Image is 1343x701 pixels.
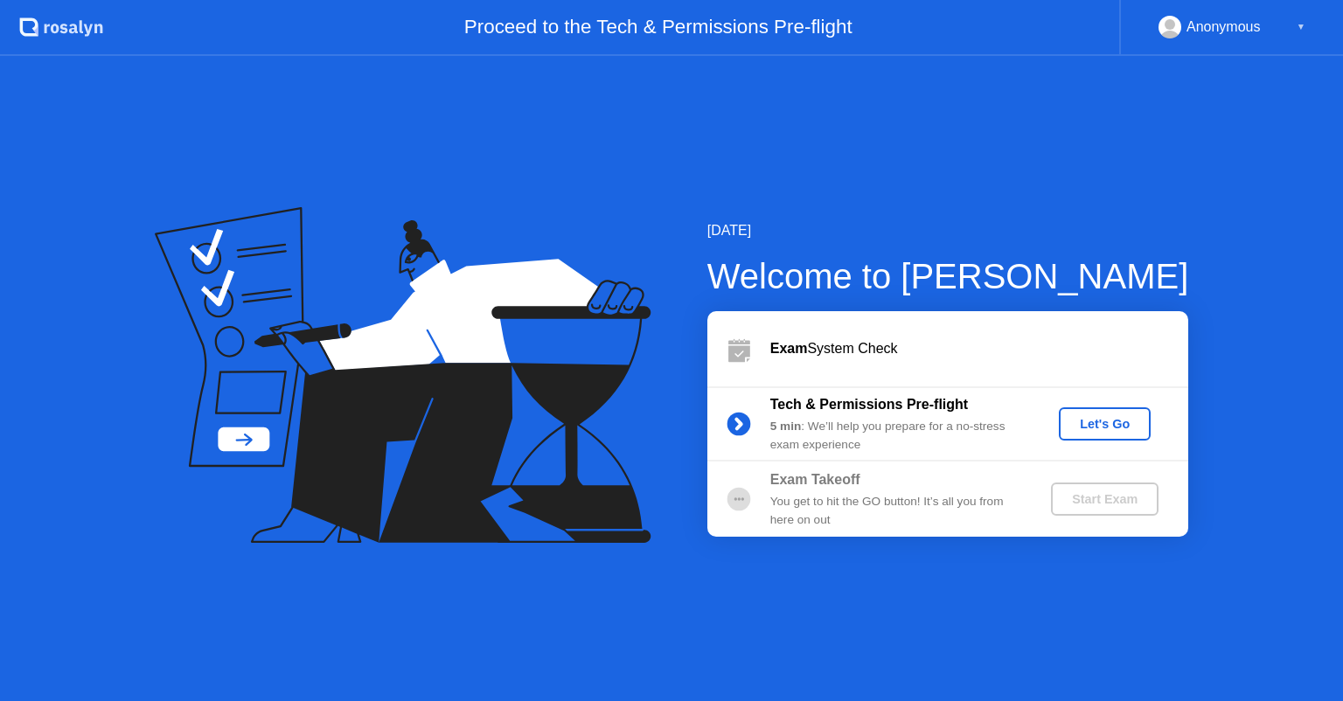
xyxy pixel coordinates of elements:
[707,250,1189,302] div: Welcome to [PERSON_NAME]
[770,493,1022,529] div: You get to hit the GO button! It’s all you from here on out
[1066,417,1144,431] div: Let's Go
[1051,482,1159,516] button: Start Exam
[1059,407,1151,441] button: Let's Go
[770,418,1022,454] div: : We’ll help you prepare for a no-stress exam experience
[1058,492,1152,506] div: Start Exam
[1297,16,1305,38] div: ▼
[707,220,1189,241] div: [DATE]
[770,338,1188,359] div: System Check
[770,397,968,412] b: Tech & Permissions Pre-flight
[770,472,860,487] b: Exam Takeoff
[1186,16,1261,38] div: Anonymous
[770,341,808,356] b: Exam
[770,420,802,433] b: 5 min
